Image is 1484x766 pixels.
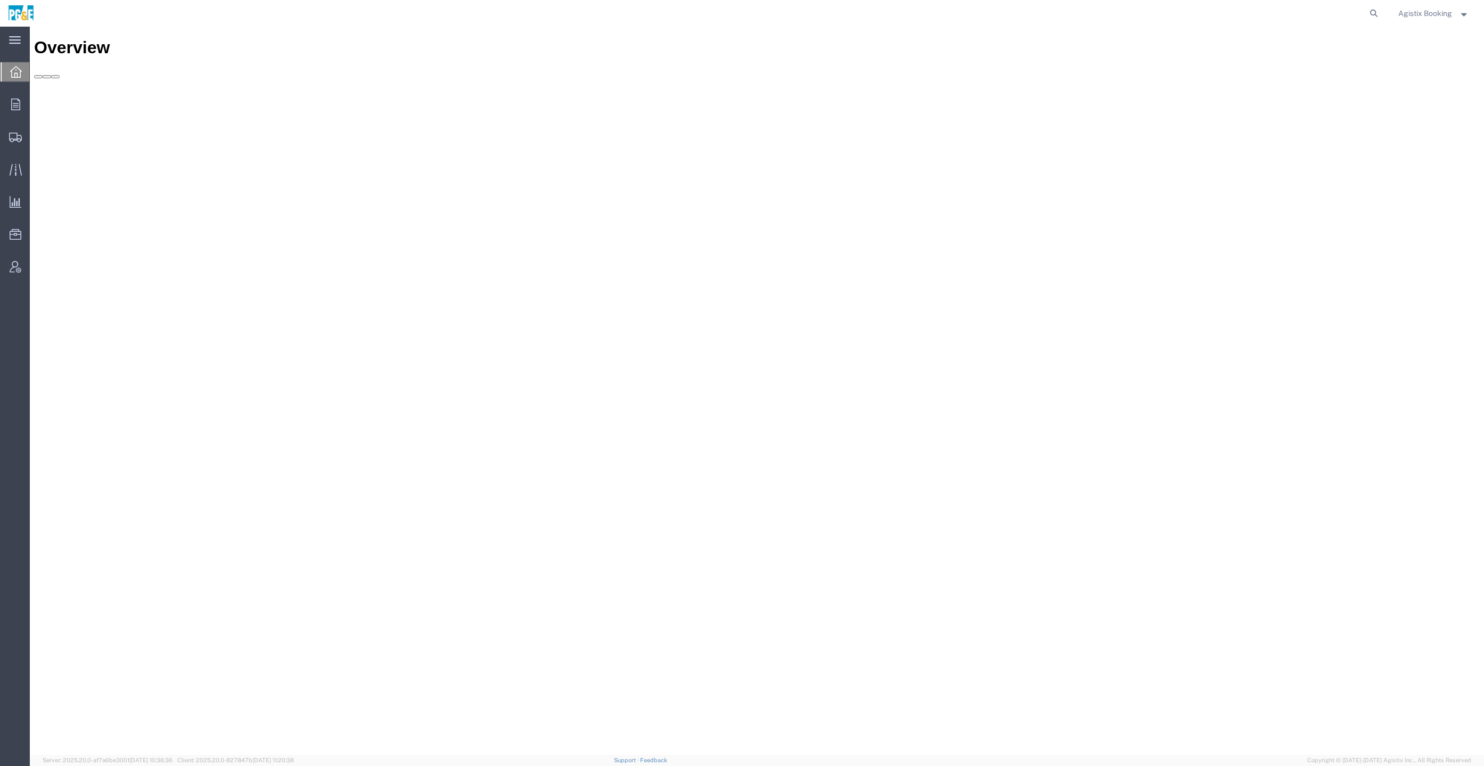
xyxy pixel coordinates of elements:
span: [DATE] 10:36:36 [129,757,173,763]
span: Server: 2025.20.0-af7a6be3001 [43,757,173,763]
span: Copyright © [DATE]-[DATE] Agistix Inc., All Rights Reserved [1307,756,1471,765]
span: Agistix Booking [1398,7,1452,19]
span: [DATE] 11:20:38 [252,757,294,763]
a: Support [614,757,641,763]
img: logo [7,5,35,21]
a: Feedback [640,757,667,763]
button: Agistix Booking [1398,7,1470,20]
iframe: FS Legacy Container [30,27,1484,755]
span: Client: 2025.20.0-827847b [177,757,294,763]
